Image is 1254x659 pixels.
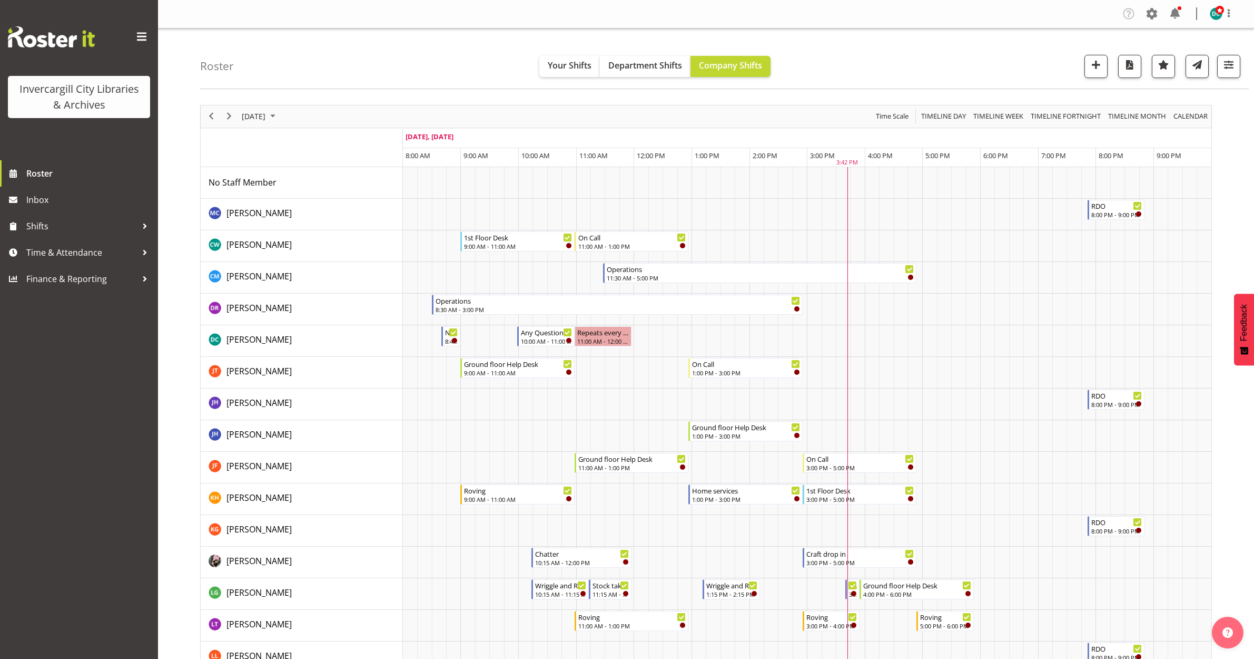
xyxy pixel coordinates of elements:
[806,485,914,496] div: 1st Floor Desk
[836,158,858,167] div: 3:42 PM
[432,295,803,315] div: Debra Robinson"s event - Operations Begin From Monday, October 6, 2025 at 8:30:00 AM GMT+13:00 En...
[521,337,571,345] div: 10:00 AM - 11:00 AM
[1217,55,1240,78] button: Filter Shifts
[464,242,572,250] div: 9:00 AM - 11:00 AM
[201,262,403,294] td: Cindy Mulrooney resource
[863,580,971,590] div: Ground floor Help Desk
[226,396,292,409] a: [PERSON_NAME]
[1091,527,1142,535] div: 8:00 PM - 9:00 PM
[521,327,571,337] div: Any Questions
[695,151,719,160] span: 1:00 PM
[920,110,967,123] span: Timeline Day
[1084,55,1108,78] button: Add a new shift
[803,453,917,473] div: Joanne Forbes"s event - On Call Begin From Monday, October 6, 2025 at 3:00:00 PM GMT+13:00 Ends A...
[690,56,771,77] button: Company Shifts
[464,369,572,377] div: 9:00 AM - 11:00 AM
[1088,516,1144,536] div: Katie Greene"s event - RDO Begin From Monday, October 6, 2025 at 8:00:00 PM GMT+13:00 Ends At Mon...
[226,491,292,504] a: [PERSON_NAME]
[803,611,860,631] div: Lyndsay Tautari"s event - Roving Begin From Monday, October 6, 2025 at 3:00:00 PM GMT+13:00 Ends ...
[1152,55,1175,78] button: Highlight an important date within the roster.
[1157,151,1181,160] span: 9:00 PM
[226,523,292,536] a: [PERSON_NAME]
[201,230,403,262] td: Catherine Wilson resource
[200,60,234,72] h4: Roster
[226,365,292,377] a: [PERSON_NAME]
[578,232,686,243] div: On Call
[810,151,835,160] span: 3:00 PM
[608,60,682,71] span: Department Shifts
[863,590,971,598] div: 4:00 PM - 6:00 PM
[699,60,762,71] span: Company Shifts
[688,484,803,505] div: Kaela Harley"s event - Home services Begin From Monday, October 6, 2025 at 1:00:00 PM GMT+13:00 E...
[201,515,403,547] td: Katie Greene resource
[1029,110,1103,123] button: Fortnight
[226,302,292,314] span: [PERSON_NAME]
[202,105,220,128] div: previous period
[226,207,292,219] span: [PERSON_NAME]
[464,495,572,503] div: 9:00 AM - 11:00 AM
[201,357,403,389] td: Glen Tomlinson resource
[201,167,403,199] td: No Staff Member resource
[535,548,628,559] div: Chatter
[436,305,800,314] div: 8:30 AM - 3:00 PM
[226,428,292,441] a: [PERSON_NAME]
[201,578,403,610] td: Lisa Griffiths resource
[1186,55,1209,78] button: Send a list of all shifts for the selected filtered period to all rostered employees.
[868,151,893,160] span: 4:00 PM
[436,295,800,306] div: Operations
[539,56,600,77] button: Your Shifts
[1172,110,1209,123] span: calendar
[535,590,586,598] div: 10:15 AM - 11:15 AM
[463,151,488,160] span: 9:00 AM
[589,579,631,599] div: Lisa Griffiths"s event - Stock taking Begin From Monday, October 6, 2025 at 11:15:00 AM GMT+13:00...
[806,612,857,622] div: Roving
[706,580,757,590] div: Wriggle and Rhyme
[1239,304,1249,341] span: Feedback
[578,612,686,622] div: Roving
[1172,110,1210,123] button: Month
[226,270,292,282] span: [PERSON_NAME]
[460,484,575,505] div: Kaela Harley"s event - Roving Begin From Monday, October 6, 2025 at 9:00:00 AM GMT+13:00 Ends At ...
[1088,200,1144,220] div: Aurora Catu"s event - RDO Begin From Monday, October 6, 2025 at 8:00:00 PM GMT+13:00 Ends At Mond...
[226,586,292,599] a: [PERSON_NAME]
[26,245,137,260] span: Time & Attendance
[241,110,266,123] span: [DATE]
[692,422,800,432] div: Ground floor Help Desk
[201,199,403,230] td: Aurora Catu resource
[849,590,857,598] div: 3:45 PM - 4:00 PM
[972,110,1024,123] span: Timeline Week
[201,547,403,578] td: Keyu Chen resource
[1210,7,1222,20] img: donald-cunningham11616.jpg
[920,622,971,630] div: 5:00 PM - 6:00 PM
[1222,627,1233,638] img: help-xxl-2.png
[806,495,914,503] div: 3:00 PM - 5:00 PM
[575,453,689,473] div: Joanne Forbes"s event - Ground floor Help Desk Begin From Monday, October 6, 2025 at 11:00:00 AM ...
[688,421,803,441] div: Jillian Hunter"s event - Ground floor Help Desk Begin From Monday, October 6, 2025 at 1:00:00 PM ...
[578,453,686,464] div: Ground floor Help Desk
[806,463,914,472] div: 3:00 PM - 5:00 PM
[226,555,292,567] span: [PERSON_NAME]
[806,622,857,630] div: 3:00 PM - 4:00 PM
[548,60,591,71] span: Your Shifts
[460,358,575,378] div: Glen Tomlinson"s event - Ground floor Help Desk Begin From Monday, October 6, 2025 at 9:00:00 AM ...
[521,151,550,160] span: 10:00 AM
[535,580,586,590] div: Wriggle and Rhyme
[607,274,914,282] div: 11:30 AM - 5:00 PM
[575,326,631,346] div: Donald Cunningham"s event - Repeats every monday - Donald Cunningham Begin From Monday, October 6...
[18,81,140,113] div: Invercargill City Libraries & Archives
[201,325,403,357] td: Donald Cunningham resource
[226,238,292,251] a: [PERSON_NAME]
[849,580,857,590] div: New book tagging
[1107,110,1167,123] span: Timeline Month
[972,110,1025,123] button: Timeline Week
[578,463,686,472] div: 11:00 AM - 1:00 PM
[201,483,403,515] td: Kaela Harley resource
[925,151,950,160] span: 5:00 PM
[703,579,759,599] div: Lisa Griffiths"s event - Wriggle and Rhyme Begin From Monday, October 6, 2025 at 1:15:00 PM GMT+1...
[26,271,137,287] span: Finance & Reporting
[692,369,800,377] div: 1:00 PM - 3:00 PM
[1091,517,1142,527] div: RDO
